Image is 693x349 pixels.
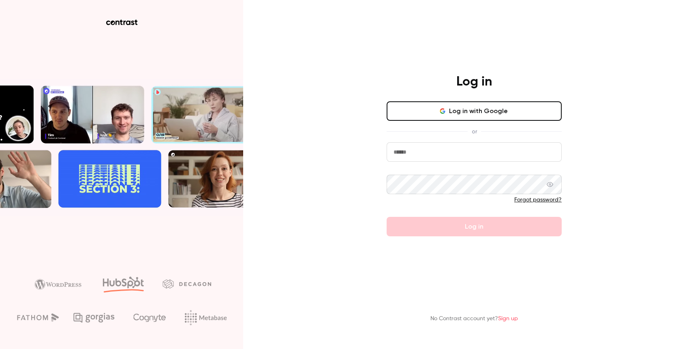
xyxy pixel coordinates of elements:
img: decagon [163,279,211,288]
h4: Log in [456,74,492,90]
p: No Contrast account yet? [430,315,518,323]
span: or [468,127,481,136]
a: Forgot password? [514,197,562,203]
a: Sign up [498,316,518,321]
button: Log in with Google [387,101,562,121]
